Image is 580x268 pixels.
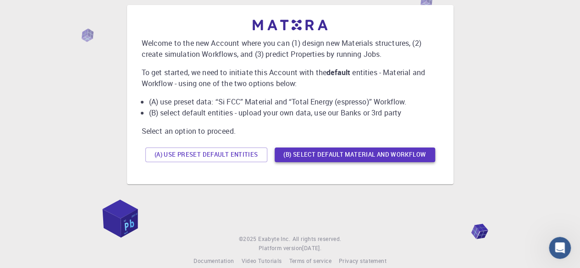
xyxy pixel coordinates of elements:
[302,244,321,253] a: [DATE].
[145,148,267,162] button: (A) Use preset default entities
[241,257,282,266] a: Video Tutorials
[339,257,387,264] span: Privacy statement
[292,235,341,244] span: All rights reserved.
[142,67,439,89] p: To get started, we need to initiate this Account with the entities - Material and Workflow - usin...
[275,148,435,162] button: (B) Select default material and workflow
[549,237,571,259] iframe: Intercom live chat
[289,257,331,264] span: Terms of service
[326,67,350,77] b: default
[142,126,439,137] p: Select an option to proceed.
[258,235,290,242] span: Exabyte Inc.
[253,20,328,30] img: logo
[193,257,234,266] a: Documentation
[259,244,302,253] span: Platform version
[302,244,321,252] span: [DATE] .
[289,257,331,266] a: Terms of service
[142,38,439,60] p: Welcome to the new Account where you can (1) design new Materials structures, (2) create simulati...
[18,6,51,15] span: Support
[149,96,439,107] li: (A) use preset data: “Si FCC” Material and “Total Energy (espresso)” Workflow.
[258,235,290,244] a: Exabyte Inc.
[149,107,439,118] li: (B) select default entities - upload your own data, use our Banks or 3rd party
[339,257,387,266] a: Privacy statement
[193,257,234,264] span: Documentation
[239,235,258,244] span: © 2025
[241,257,282,264] span: Video Tutorials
